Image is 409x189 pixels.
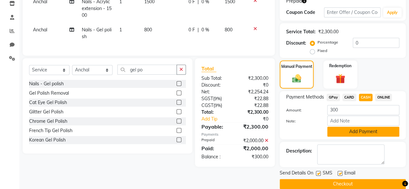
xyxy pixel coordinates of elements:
[235,109,273,116] div: ₹2,300.00
[332,73,348,85] img: _gift.svg
[33,27,47,33] span: Anchal
[286,28,316,35] div: Service Total:
[318,39,338,45] label: Percentage
[29,137,66,143] div: Korean Gel Polish
[286,148,312,154] div: Description:
[281,107,322,113] label: Amount:
[197,116,241,122] a: Add Tip
[280,179,406,189] button: Checkout
[197,123,235,131] div: Payable:
[29,109,63,115] div: Glitter Gel Polish
[214,96,221,101] span: 9%
[215,103,221,108] span: 9%
[281,64,312,69] label: Manual Payment
[383,8,402,17] button: Apply
[197,75,235,82] div: Sub Total:
[235,102,273,109] div: ₹22.88
[197,153,235,160] div: Balance :
[286,9,324,16] div: Coupon Code
[286,40,306,47] div: Discount:
[29,80,64,87] div: Nails - Gel polish
[327,105,399,115] input: Amount
[201,65,216,72] span: Total
[188,26,195,33] span: 0 F
[197,109,235,116] div: Total:
[119,27,122,33] span: 1
[235,75,273,82] div: ₹2,300.00
[29,118,67,125] div: Chrome Gel Polish
[342,94,356,101] span: CARD
[197,137,235,144] div: Prepaid
[235,137,273,144] div: ₹2,000.00
[201,132,268,137] div: Payments
[29,90,69,97] div: Gel Polish Removal
[289,73,304,84] img: _cash.svg
[280,170,313,178] span: Send Details On
[318,28,339,35] div: ₹2,300.00
[329,63,351,69] label: Redemption
[197,102,235,109] div: ( )
[197,89,235,95] div: Net:
[197,144,235,152] div: Paid:
[318,48,327,54] label: Fixed
[197,82,235,89] div: Discount:
[359,94,373,101] span: CASH
[324,7,381,17] input: Enter Offer / Coupon Code
[225,27,232,33] span: 800
[144,27,152,33] span: 800
[197,26,199,33] span: |
[235,123,273,131] div: ₹2,300.00
[235,95,273,102] div: ₹22.88
[327,94,340,101] span: GPay
[375,94,392,101] span: ONLINE
[201,102,213,108] span: CGST
[235,89,273,95] div: ₹2,254.24
[29,127,72,134] div: French Tip Gel Polish
[29,99,67,106] div: Cat Eye Gel Polish
[323,170,332,178] span: SMS
[235,144,273,152] div: ₹2,000.00
[241,116,273,122] div: ₹0
[201,26,209,33] span: 0 %
[327,116,399,126] input: Add Note
[286,94,324,100] span: Payment Methods
[201,96,213,101] span: SGST
[344,170,355,178] span: Email
[117,65,177,75] input: Search or Scan
[327,127,399,137] button: Add Payment
[235,153,273,160] div: ₹300.00
[235,82,273,89] div: ₹0
[82,27,112,39] span: Nails - Gel polish
[197,95,235,102] div: ( )
[281,118,322,124] label: Note:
